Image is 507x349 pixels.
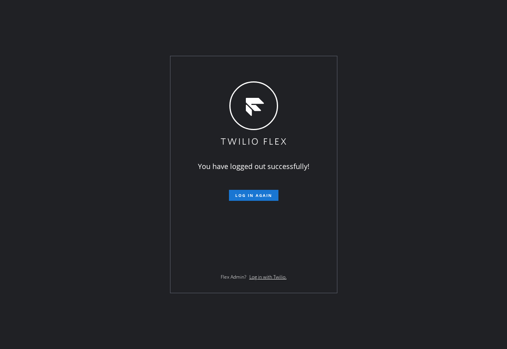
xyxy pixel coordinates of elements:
a: Log in with Twilio. [249,274,287,280]
span: Log in again [235,193,272,198]
button: Log in again [229,190,278,201]
span: You have logged out successfully! [198,162,309,171]
span: Flex Admin? [221,274,246,280]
